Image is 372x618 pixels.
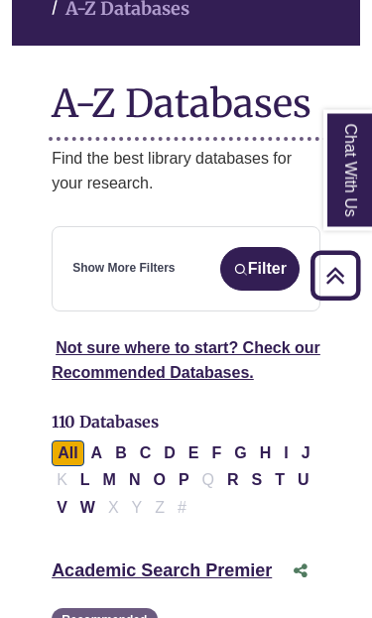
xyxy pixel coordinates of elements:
[281,554,320,591] button: Share this database
[52,147,320,197] p: Find the best library databases for your research.
[52,66,320,127] h1: A-Z Databases
[52,445,318,516] div: Alpha-list to filter by first letter of database name
[52,561,272,581] a: Academic Search Premier
[85,441,109,467] button: Filter Results A
[52,413,159,433] span: 110 Databases
[173,468,195,494] button: Filter Results P
[183,441,205,467] button: Filter Results E
[109,441,133,467] button: Filter Results B
[254,441,278,467] button: Filter Results H
[74,468,96,494] button: Filter Results L
[158,441,182,467] button: Filter Results D
[52,340,320,383] a: Not sure where to start? Check our Recommended Databases.
[51,496,73,522] button: Filter Results V
[228,441,252,467] button: Filter Results G
[220,248,300,292] button: Filter
[246,468,269,494] button: Filter Results S
[206,441,228,467] button: Filter Results F
[52,441,83,467] button: All
[269,468,291,494] button: Filter Results T
[304,262,367,289] a: Back to Top
[134,441,158,467] button: Filter Results C
[72,260,175,279] a: Show More Filters
[296,441,316,467] button: Filter Results J
[278,441,294,467] button: Filter Results I
[123,468,147,494] button: Filter Results N
[147,468,171,494] button: Filter Results O
[97,468,122,494] button: Filter Results M
[74,496,101,522] button: Filter Results W
[292,468,315,494] button: Filter Results U
[221,468,245,494] button: Filter Results R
